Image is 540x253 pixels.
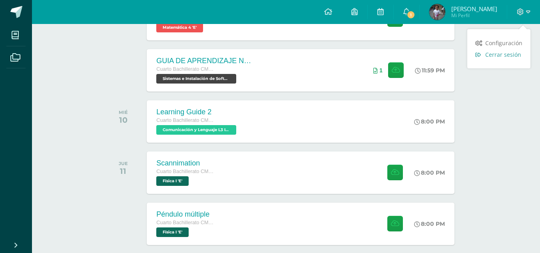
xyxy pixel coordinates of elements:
[373,67,383,74] div: Archivos entregados
[414,220,445,227] div: 8:00 PM
[119,166,128,176] div: 11
[379,67,383,74] span: 1
[156,57,252,65] div: GUIA DE APRENDIZAJE NO 3 / EJERCICIOS DE CICLOS EN PDF
[156,176,189,186] span: Física I 'E'
[156,169,216,174] span: Cuarto Bachillerato CMP Bachillerato en CCLL con Orientación en Computación
[467,49,530,60] a: Cerrar sesión
[156,210,216,219] div: Péndulo múltiple
[156,23,203,32] span: Matemática 4 'E'
[156,118,216,123] span: Cuarto Bachillerato CMP Bachillerato en CCLL con Orientación en Computación
[467,37,530,49] a: Configuración
[451,12,497,19] span: Mi Perfil
[485,39,522,47] span: Configuración
[156,66,216,72] span: Cuarto Bachillerato CMP Bachillerato en CCLL con Orientación en Computación
[156,220,216,225] span: Cuarto Bachillerato CMP Bachillerato en CCLL con Orientación en Computación
[156,159,216,167] div: Scannimation
[451,5,497,13] span: [PERSON_NAME]
[429,4,445,20] img: dd439ecb1d5cad5dd78233ca97c5defb.png
[414,169,445,176] div: 8:00 PM
[156,227,189,237] span: Física I 'E'
[119,115,128,125] div: 10
[415,67,445,74] div: 11:59 PM
[119,161,128,166] div: JUE
[485,51,521,58] span: Cerrar sesión
[156,108,238,116] div: Learning Guide 2
[119,110,128,115] div: MIÉ
[156,125,236,135] span: Comunicación y Lenguaje L3 Inglés 'E'
[156,74,236,84] span: Sistemas e Instalación de Software (Desarrollo de Software) 'E'
[406,10,415,19] span: 1
[414,118,445,125] div: 8:00 PM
